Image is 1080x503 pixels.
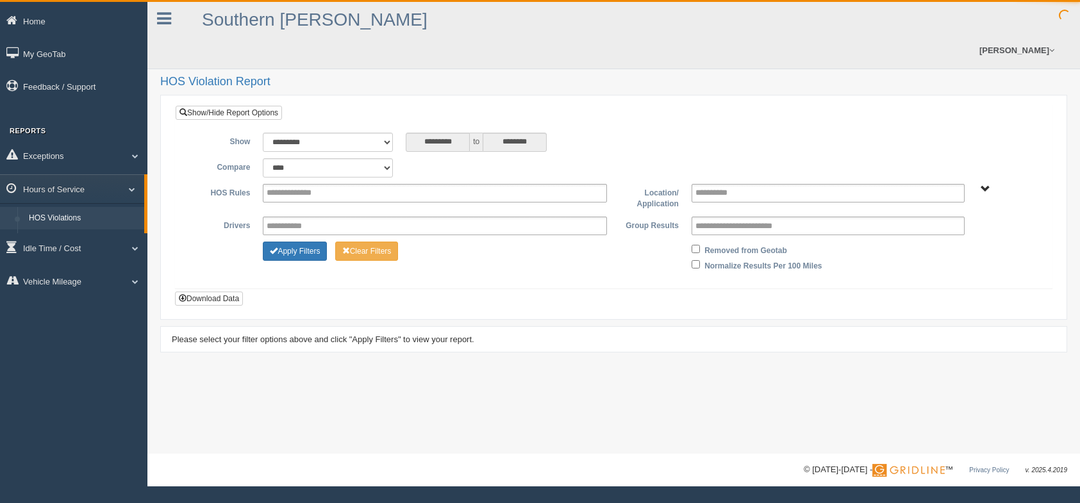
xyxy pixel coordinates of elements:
span: Please select your filter options above and click "Apply Filters" to view your report. [172,334,474,344]
label: Compare [185,158,256,174]
img: Gridline [872,464,945,477]
div: © [DATE]-[DATE] - ™ [804,463,1067,477]
label: Drivers [185,217,256,232]
label: Location/ Application [613,184,685,210]
a: Show/Hide Report Options [176,106,282,120]
span: to [470,133,483,152]
button: Change Filter Options [263,242,327,261]
a: Privacy Policy [969,466,1009,474]
span: v. 2025.4.2019 [1026,466,1067,474]
a: HOS Violation Trend [23,229,144,252]
label: HOS Rules [185,184,256,199]
a: HOS Violations [23,207,144,230]
label: Group Results [613,217,685,232]
label: Removed from Geotab [704,242,787,257]
label: Normalize Results Per 100 Miles [704,257,822,272]
button: Download Data [175,292,243,306]
label: Show [185,133,256,148]
a: [PERSON_NAME] [973,32,1061,69]
button: Change Filter Options [335,242,399,261]
a: Southern [PERSON_NAME] [202,10,428,29]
